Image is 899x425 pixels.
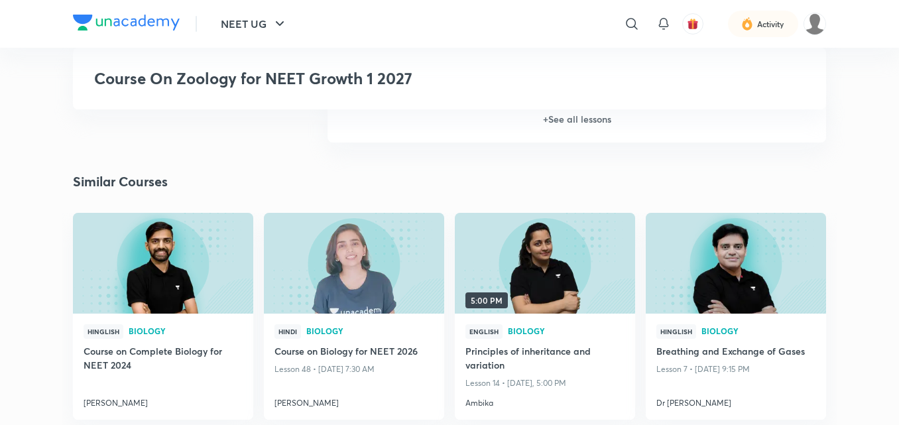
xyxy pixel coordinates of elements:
[508,327,625,336] a: Biology
[701,327,815,336] a: Biology
[804,13,826,35] img: VIVEK
[94,69,613,88] h3: Course On Zoology for NEET Growth 1 2027
[84,392,243,409] a: [PERSON_NAME]
[644,212,827,314] img: new-thumbnail
[84,344,243,375] a: Course on Complete Biology for NEET 2024
[656,344,815,361] a: Breathing and Exchange of Gases
[213,11,296,37] button: NEET UG
[656,392,815,409] a: Dr [PERSON_NAME]
[465,344,625,375] a: Principles of inheritance and variation
[129,327,243,336] a: Biology
[682,13,703,34] button: avatar
[306,327,434,335] span: Biology
[465,324,503,339] span: English
[646,213,826,314] a: new-thumbnail
[84,324,123,339] span: Hinglish
[129,327,243,335] span: Biology
[687,18,699,30] img: avatar
[264,213,444,314] a: new-thumbnail
[73,213,253,314] a: new-thumbnail
[274,324,301,339] span: Hindi
[656,361,815,378] p: Lesson 7 • [DATE] 9:15 PM
[508,327,625,335] span: Biology
[71,212,255,314] img: new-thumbnail
[465,375,625,392] p: Lesson 14 • [DATE], 5:00 PM
[274,392,434,409] a: [PERSON_NAME]
[306,327,434,336] a: Biology
[701,327,815,335] span: Biology
[73,172,168,192] h2: Similar Courses
[262,212,446,314] img: new-thumbnail
[453,212,636,314] img: new-thumbnail
[455,213,635,314] a: new-thumbnail5:00 PM
[328,96,826,143] h6: + See all lessons
[73,15,180,30] img: Company Logo
[656,324,696,339] span: Hinglish
[73,15,180,34] a: Company Logo
[274,361,434,378] p: Lesson 48 • [DATE] 7:30 AM
[465,292,508,308] span: 5:00 PM
[274,344,434,361] a: Course on Biology for NEET 2026
[465,392,625,409] a: Ambika
[741,16,753,32] img: activity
